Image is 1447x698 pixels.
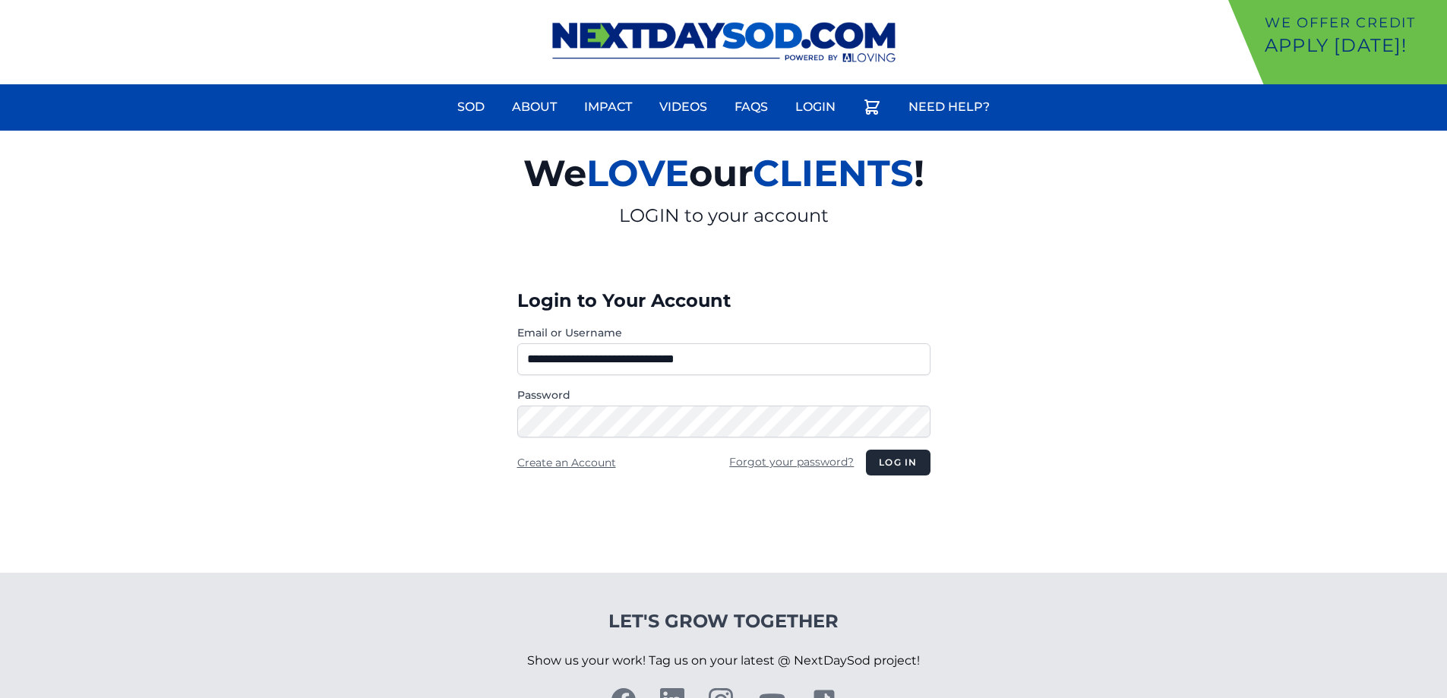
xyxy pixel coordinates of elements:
p: Apply [DATE]! [1265,33,1441,58]
label: Password [517,387,930,403]
h2: We our ! [347,143,1101,204]
span: CLIENTS [753,151,914,195]
span: LOVE [586,151,689,195]
a: Sod [448,89,494,125]
label: Email or Username [517,325,930,340]
p: We offer Credit [1265,12,1441,33]
a: Videos [650,89,716,125]
a: About [503,89,566,125]
h4: Let's Grow Together [527,609,920,633]
p: LOGIN to your account [347,204,1101,228]
a: Login [786,89,845,125]
a: Create an Account [517,456,616,469]
a: Impact [575,89,641,125]
button: Log in [866,450,930,475]
h3: Login to Your Account [517,289,930,313]
a: FAQs [725,89,777,125]
p: Show us your work! Tag us on your latest @ NextDaySod project! [527,633,920,688]
a: Need Help? [899,89,999,125]
a: Forgot your password? [729,455,854,469]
